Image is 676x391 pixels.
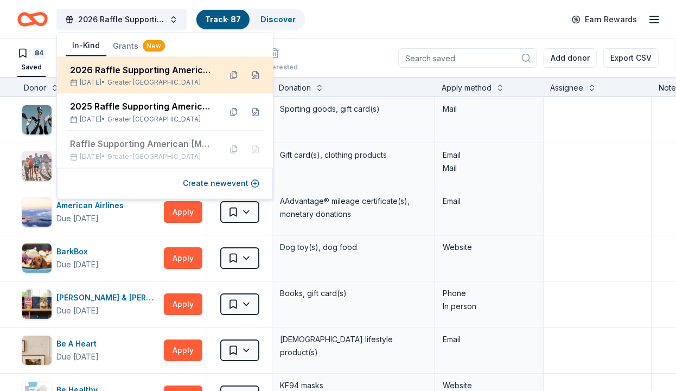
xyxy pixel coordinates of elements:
[33,48,46,59] div: 84
[22,197,160,227] button: Image for American AirlinesAmerican AirlinesDue [DATE]
[443,149,535,162] div: Email
[17,43,46,77] button: 84Saved
[443,333,535,346] div: Email
[550,81,583,94] div: Assignee
[398,48,537,68] input: Search saved
[603,48,659,68] button: Export CSV
[107,153,201,162] span: Greater [GEOGRAPHIC_DATA]
[164,339,202,361] button: Apply
[56,291,160,304] div: [PERSON_NAME] & [PERSON_NAME]
[107,79,201,87] span: Greater [GEOGRAPHIC_DATA]
[279,194,428,222] div: AAdvantage® mileage certificate(s), monetary donations
[565,10,643,29] a: Earn Rewards
[70,116,212,124] div: [DATE] •
[66,36,106,56] button: In-Kind
[17,63,46,72] div: Saved
[183,177,259,190] button: Create newevent
[22,151,52,181] img: Image for Aéropostale
[56,350,99,363] div: Due [DATE]
[22,335,160,366] button: Image for Be A HeartBe A HeartDue [DATE]
[279,332,428,360] div: [DEMOGRAPHIC_DATA] lifestyle product(s)
[443,102,535,116] div: Mail
[443,287,535,300] div: Phone
[22,290,52,319] img: Image for Barnes & Noble
[443,195,535,208] div: Email
[70,79,212,87] div: [DATE] •
[56,199,128,212] div: American Airlines
[70,138,212,151] div: Raffle Supporting American [MEDICAL_DATA] Society's "Making Strides Against [MEDICAL_DATA]"
[22,105,52,134] img: Image for Adidas
[22,289,160,319] button: Image for Barnes & Noble[PERSON_NAME] & [PERSON_NAME]Due [DATE]
[56,304,99,317] div: Due [DATE]
[260,15,296,24] a: Discover
[164,201,202,223] button: Apply
[251,63,298,72] div: Not interested
[56,337,101,350] div: Be A Heart
[22,105,160,135] button: Image for AdidasAdidasDue [DATE]
[107,116,201,124] span: Greater [GEOGRAPHIC_DATA]
[56,9,187,30] button: 2026 Raffle Supporting American [MEDICAL_DATA] Society's "Making Strides Against [MEDICAL_DATA]"
[78,13,165,26] span: 2026 Raffle Supporting American [MEDICAL_DATA] Society's "Making Strides Against [MEDICAL_DATA]"
[544,48,597,68] button: Add donor
[251,43,298,77] button: Not interested
[70,63,212,76] div: 2026 Raffle Supporting American [MEDICAL_DATA] Society's "Making Strides Against [MEDICAL_DATA]"
[22,336,52,365] img: Image for Be A Heart
[22,197,52,227] img: Image for American Airlines
[17,7,48,32] a: Home
[56,212,99,225] div: Due [DATE]
[279,81,311,94] div: Donation
[56,258,99,271] div: Due [DATE]
[22,243,52,273] img: Image for BarkBox
[443,241,535,254] div: Website
[22,151,160,181] button: Image for AéropostaleAéropostaleDue [DATE]
[279,286,428,301] div: Books, gift card(s)
[443,162,535,175] div: Mail
[279,101,428,117] div: Sporting goods, gift card(s)
[195,9,305,30] button: Track· 87Discover
[70,100,212,113] div: 2025 Raffle Supporting American [MEDICAL_DATA] Society's "Making Strides Against [MEDICAL_DATA]"
[56,245,99,258] div: BarkBox
[443,300,535,313] div: In person
[164,247,202,269] button: Apply
[279,148,428,163] div: Gift card(s), clothing products
[205,15,241,24] a: Track· 87
[22,243,160,273] button: Image for BarkBoxBarkBoxDue [DATE]
[70,153,212,162] div: [DATE] •
[442,81,492,94] div: Apply method
[106,36,171,56] button: Grants
[279,240,428,255] div: Dog toy(s), dog food
[24,81,46,94] div: Donor
[164,293,202,315] button: Apply
[143,40,165,52] div: New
